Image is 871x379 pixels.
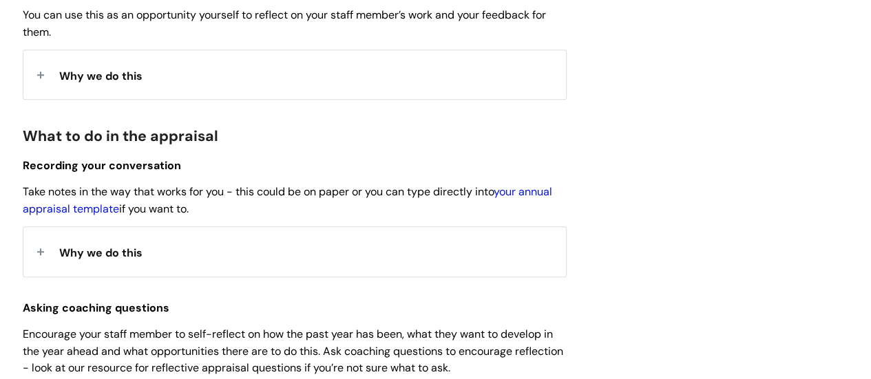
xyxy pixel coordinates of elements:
[59,246,143,260] span: Why we do this
[23,127,218,146] span: What to do in the appraisal
[23,184,552,216] span: Take notes in the way that works for you - this could be on paper or you can type directly into i...
[23,158,181,173] span: Recording your conversation
[23,327,563,376] span: Encourage your staff member to self-reflect on how the past year has been, what they want to deve...
[59,69,143,83] span: Why we do this
[23,301,169,315] span: Asking coaching questions
[23,8,546,39] span: You can use this as an opportunity yourself to reflect on your staff member’s work and your feedb...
